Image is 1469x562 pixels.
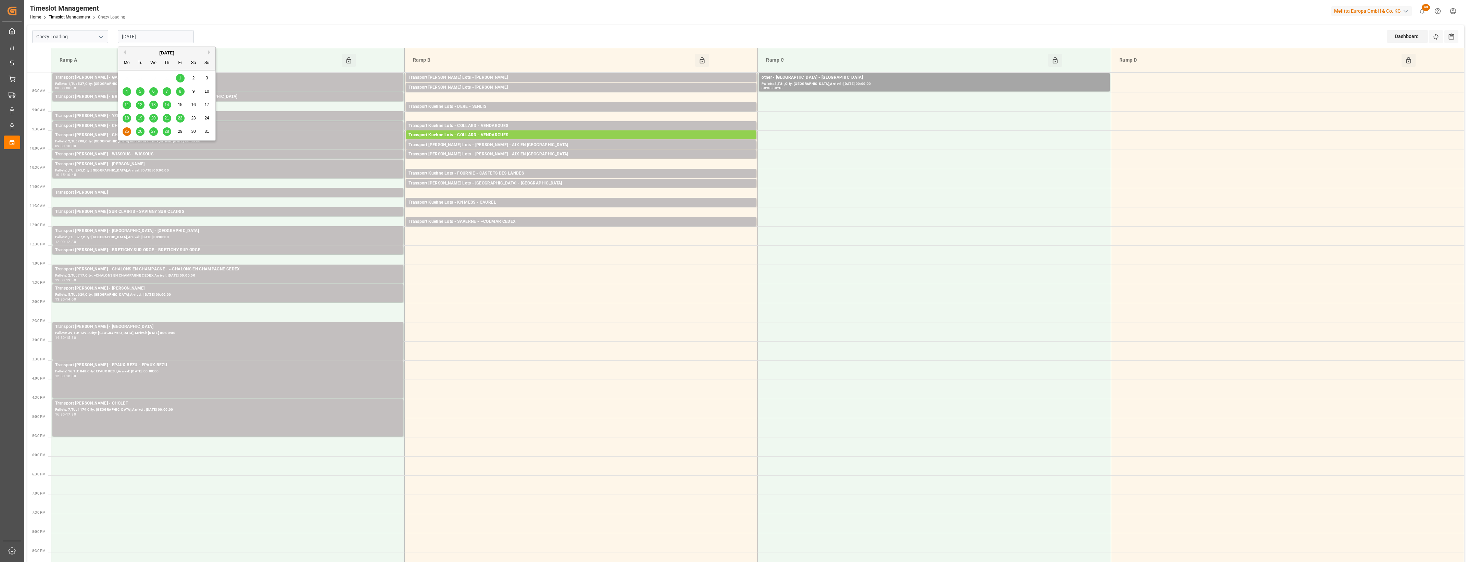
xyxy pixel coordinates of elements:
[191,116,196,120] span: 23
[120,72,214,138] div: month 2025-08
[32,127,46,131] span: 9:30 AM
[55,279,65,282] div: 13:00
[136,101,145,109] div: Choose Tuesday, August 12th, 2025
[118,50,215,56] div: [DATE]
[32,530,46,534] span: 8:00 PM
[409,129,754,135] div: Pallets: 16,TU: 192,City: [GEOGRAPHIC_DATA],Arrival: [DATE] 00:00:00
[55,161,401,168] div: Transport [PERSON_NAME] - [PERSON_NAME]
[66,240,76,243] div: 12:30
[118,30,194,43] input: DD-MM-YYYY
[176,101,185,109] div: Choose Friday, August 15th, 2025
[762,74,1107,81] div: other - [GEOGRAPHIC_DATA] - [GEOGRAPHIC_DATA]
[203,127,211,136] div: Choose Sunday, August 31st, 2025
[65,240,66,243] div: -
[204,89,209,94] span: 10
[164,129,169,134] span: 28
[409,170,754,177] div: Transport Kuehne Lots - FOURNIE - CASTETS DES LANDES
[55,119,401,125] div: Pallets: 3,TU: 93,City: [GEOGRAPHIC_DATA],Arrival: [DATE] 00:00:00
[178,116,182,120] span: 22
[55,81,401,87] div: Pallets: 1,TU: 537,City: [GEOGRAPHIC_DATA],Arrival: [DATE] 00:00:00
[55,292,401,298] div: Pallets: 5,TU: 629,City: [GEOGRAPHIC_DATA],Arrival: [DATE] 00:00:00
[55,336,65,339] div: 14:30
[32,511,46,514] span: 7:30 PM
[96,31,106,42] button: open menu
[409,151,754,158] div: Transport [PERSON_NAME] Lots - [PERSON_NAME] - AIX EN [GEOGRAPHIC_DATA]
[55,132,401,139] div: Transport [PERSON_NAME] - CHILLY MAZARIN - CHILLY MAZARIN CEDEX
[30,204,46,208] span: 11:30 AM
[151,129,155,134] span: 27
[203,114,211,123] div: Choose Sunday, August 24th, 2025
[204,129,209,134] span: 31
[176,114,185,123] div: Choose Friday, August 22nd, 2025
[55,240,65,243] div: 12:00
[32,453,46,457] span: 6:00 PM
[204,102,209,107] span: 17
[66,144,76,148] div: 10:00
[163,127,171,136] div: Choose Thursday, August 28th, 2025
[55,113,401,119] div: Transport [PERSON_NAME] - YZEURE - YZEURE
[65,413,66,416] div: -
[123,127,131,136] div: Choose Monday, August 25th, 2025
[65,173,66,176] div: -
[1117,54,1402,67] div: Ramp D
[409,81,754,87] div: Pallets: 31,TU: 512,City: CARQUEFOU,Arrival: [DATE] 00:00:00
[66,87,76,90] div: 08:30
[55,400,401,407] div: Transport [PERSON_NAME] - CHOLET
[65,87,66,90] div: -
[149,127,158,136] div: Choose Wednesday, August 27th, 2025
[55,189,401,196] div: Transport [PERSON_NAME]
[203,59,211,67] div: Su
[55,158,401,164] div: Pallets: 5,TU: ,City: WISSOUS,Arrival: [DATE] 00:00:00
[66,374,76,378] div: 16:30
[65,298,66,301] div: -
[409,110,754,116] div: Pallets: ,TU: 285,City: [GEOGRAPHIC_DATA],Arrival: [DATE] 00:00:00
[178,102,182,107] span: 15
[163,101,171,109] div: Choose Thursday, August 14th, 2025
[32,30,108,43] input: Type to search/select
[32,300,46,304] span: 2:00 PM
[189,127,198,136] div: Choose Saturday, August 30th, 2025
[55,407,401,413] div: Pallets: 7,TU: 1179,City: [GEOGRAPHIC_DATA],Arrival: [DATE] 00:00:00
[55,330,401,336] div: Pallets: 39,TU: 1393,City: [GEOGRAPHIC_DATA],Arrival: [DATE] 00:00:00
[32,338,46,342] span: 3:00 PM
[55,298,65,301] div: 13:30
[122,50,126,54] button: Previous Month
[189,101,198,109] div: Choose Saturday, August 16th, 2025
[409,132,754,139] div: Transport Kuehne Lots - COLLARD - VENDARGUES
[163,87,171,96] div: Choose Thursday, August 7th, 2025
[409,225,754,231] div: Pallets: 5,TU: 538,City: ~COLMAR CEDEX,Arrival: [DATE] 00:00:00
[65,374,66,378] div: -
[762,81,1107,87] div: Pallets: 3,TU: ,City: [GEOGRAPHIC_DATA],Arrival: [DATE] 00:00:00
[409,218,754,225] div: Transport Kuehne Lots - SAVERNE - ~COLMAR CEDEX
[149,101,158,109] div: Choose Wednesday, August 13th, 2025
[124,116,129,120] span: 18
[149,59,158,67] div: We
[192,76,195,80] span: 2
[30,166,46,169] span: 10:30 AM
[149,114,158,123] div: Choose Wednesday, August 20th, 2025
[189,59,198,67] div: Sa
[55,285,401,292] div: Transport [PERSON_NAME] - [PERSON_NAME]
[55,254,401,259] div: Pallets: ,TU: 73,City: [GEOGRAPHIC_DATA],Arrival: [DATE] 00:00:00
[32,491,46,495] span: 7:00 PM
[206,76,208,80] span: 3
[66,336,76,339] div: 15:30
[192,89,195,94] span: 9
[32,434,46,438] span: 5:30 PM
[138,102,142,107] span: 12
[30,15,41,20] a: Home
[176,59,185,67] div: Fr
[189,74,198,82] div: Choose Saturday, August 2nd, 2025
[409,123,754,129] div: Transport Kuehne Lots - COLLARD - VENDARGUES
[55,374,65,378] div: 15:30
[138,129,142,134] span: 26
[178,129,182,134] span: 29
[55,139,401,144] div: Pallets: 2,TU: 208,City: [GEOGRAPHIC_DATA] MAZARIN CEDEX,Arrival: [DATE] 00:00:00
[409,180,754,187] div: Transport [PERSON_NAME] Lots - [GEOGRAPHIC_DATA] - [GEOGRAPHIC_DATA]
[30,185,46,189] span: 11:00 AM
[138,116,142,120] span: 19
[32,89,46,93] span: 8:30 AM
[32,396,46,399] span: 4:30 PM
[55,93,401,100] div: Transport [PERSON_NAME] - BRUYERES SUR [GEOGRAPHIC_DATA] SUR [GEOGRAPHIC_DATA]
[66,173,76,176] div: 10:45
